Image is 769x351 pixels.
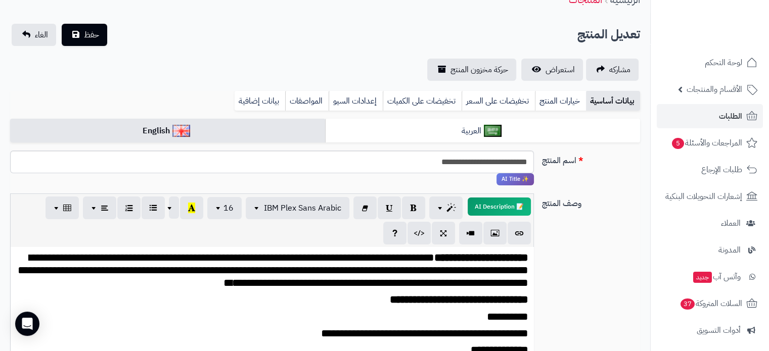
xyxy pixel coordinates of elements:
button: IBM Plex Sans Arabic [246,197,349,219]
a: لوحة التحكم [657,51,763,75]
span: الغاء [35,29,48,41]
img: logo-2.png [700,22,759,43]
img: English [172,125,190,137]
span: حركة مخزون المنتج [450,64,508,76]
a: حركة مخزون المنتج [427,59,516,81]
span: لوحة التحكم [705,56,742,70]
span: جديد [693,272,712,283]
a: تخفيضات على السعر [462,91,535,111]
span: المدونة [718,243,741,257]
a: المواصفات [285,91,329,111]
a: إشعارات التحويلات البنكية [657,184,763,209]
span: طلبات الإرجاع [701,163,742,177]
span: استعراض [546,64,575,76]
a: تخفيضات على الكميات [383,91,462,111]
span: الطلبات [719,109,742,123]
span: العملاء [721,216,741,230]
span: حفظ [84,29,99,41]
a: مشاركه [586,59,639,81]
img: العربية [484,125,502,137]
span: وآتس آب [692,270,741,284]
a: بيانات إضافية [235,91,285,111]
span: انقر لاستخدام رفيقك الذكي [496,173,534,185]
span: أدوات التسويق [697,323,741,337]
h2: تعديل المنتج [577,24,640,45]
span: 16 [223,202,234,214]
a: العملاء [657,211,763,235]
span: الأقسام والمنتجات [687,82,742,96]
label: وصف المنتج [538,193,644,210]
a: المدونة [657,238,763,262]
label: اسم المنتج [538,151,644,167]
button: 16 [207,197,242,219]
a: بيانات أساسية [586,91,640,111]
span: 5 [672,138,685,149]
span: 37 [681,298,695,310]
button: حفظ [62,24,107,46]
a: أدوات التسويق [657,318,763,342]
a: العربية [325,119,640,143]
a: إعدادات السيو [329,91,383,111]
span: السلات المتروكة [680,296,742,311]
a: الغاء [12,24,56,46]
a: طلبات الإرجاع [657,158,763,182]
button: 📝 AI Description [468,197,531,216]
a: وآتس آبجديد [657,265,763,289]
a: الطلبات [657,104,763,128]
a: خيارات المنتج [535,91,586,111]
span: IBM Plex Sans Arabic [264,202,341,214]
a: المراجعات والأسئلة5 [657,131,763,155]
div: Open Intercom Messenger [15,312,39,336]
a: استعراض [521,59,583,81]
a: السلات المتروكة37 [657,291,763,316]
span: المراجعات والأسئلة [671,136,742,150]
span: إشعارات التحويلات البنكية [665,189,742,204]
a: English [10,119,325,143]
span: مشاركه [609,64,630,76]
